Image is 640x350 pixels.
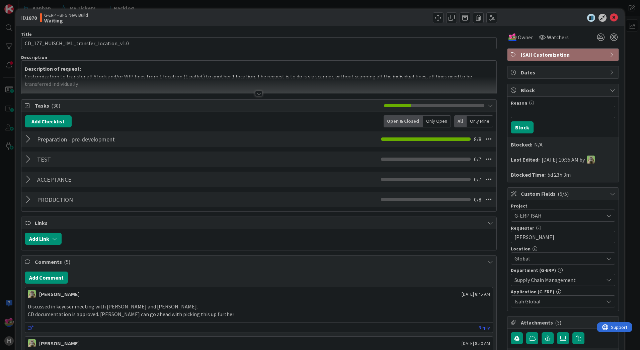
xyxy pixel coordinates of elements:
[28,303,490,310] p: Discussed in keyuser meeting with [PERSON_NAME] and [PERSON_NAME].
[25,115,72,127] button: Add Checklist
[28,310,490,318] p: CD documentation is approved. [PERSON_NAME] can go ahead with picking this up further
[511,203,615,208] div: Project
[35,258,484,266] span: Comments
[511,140,532,149] b: Blocked:
[511,268,615,273] div: Department (G-ERP)
[514,297,604,305] span: Isah Global
[511,171,546,179] b: Blocked Time:
[508,33,516,41] img: JK
[21,31,32,37] label: Title
[21,14,37,22] span: ID
[511,156,540,164] b: Last Edited:
[28,290,36,298] img: TT
[39,339,80,347] div: [PERSON_NAME]
[462,291,490,298] span: [DATE] 8:45 AM
[521,190,607,198] span: Custom Fields
[44,12,88,18] span: G-ERP - BFG New Build
[511,246,615,251] div: Location
[21,37,497,49] input: type card name here...
[462,340,490,347] span: [DATE] 8:50 AM
[511,121,534,133] button: Block
[514,276,604,284] span: Supply Chain Management
[511,100,527,106] label: Reason
[518,33,533,41] span: Owner
[467,115,493,127] div: Only Mine
[25,272,68,284] button: Add Comment
[521,86,607,94] span: Block
[21,54,47,60] span: Description
[534,140,543,149] div: N/A
[514,211,600,220] span: G-ERP ISAH
[521,51,607,59] span: ISAH Customization
[35,173,185,185] input: Add Checklist...
[39,290,80,298] div: [PERSON_NAME]
[514,254,604,262] span: Global
[479,324,490,332] a: Reply
[384,115,423,127] div: Open & Closed
[51,102,60,109] span: ( 30 )
[35,133,185,145] input: Add Checklist...
[548,171,571,179] div: 5d 23h 3m
[474,195,481,203] span: 0 / 8
[44,18,88,23] b: Waiting
[474,155,481,163] span: 0 / 7
[547,33,569,41] span: Watchers
[521,318,607,327] span: Attachments
[521,68,607,76] span: Dates
[454,115,467,127] div: All
[511,289,615,294] div: Application (G-ERP)
[555,319,561,326] span: ( 3 )
[25,233,62,245] button: Add Link
[423,115,451,127] div: Only Open
[35,102,381,110] span: Tasks
[587,156,595,164] img: TT
[28,339,36,347] img: TT
[26,14,37,21] b: 1870
[35,193,185,206] input: Add Checklist...
[511,225,534,231] label: Requester
[25,73,493,88] p: Customization to transfer all Stock and/or WIP lines from 1 location (1 pallet) to another 1 loca...
[25,65,81,72] strong: Description of request:
[542,156,595,164] div: [DATE] 10:35 AM by
[474,175,481,183] span: 0 / 7
[474,135,481,143] span: 8 / 8
[35,153,185,165] input: Add Checklist...
[14,1,30,9] span: Support
[35,219,484,227] span: Links
[558,190,569,197] span: ( 5/5 )
[64,258,70,265] span: ( 5 )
